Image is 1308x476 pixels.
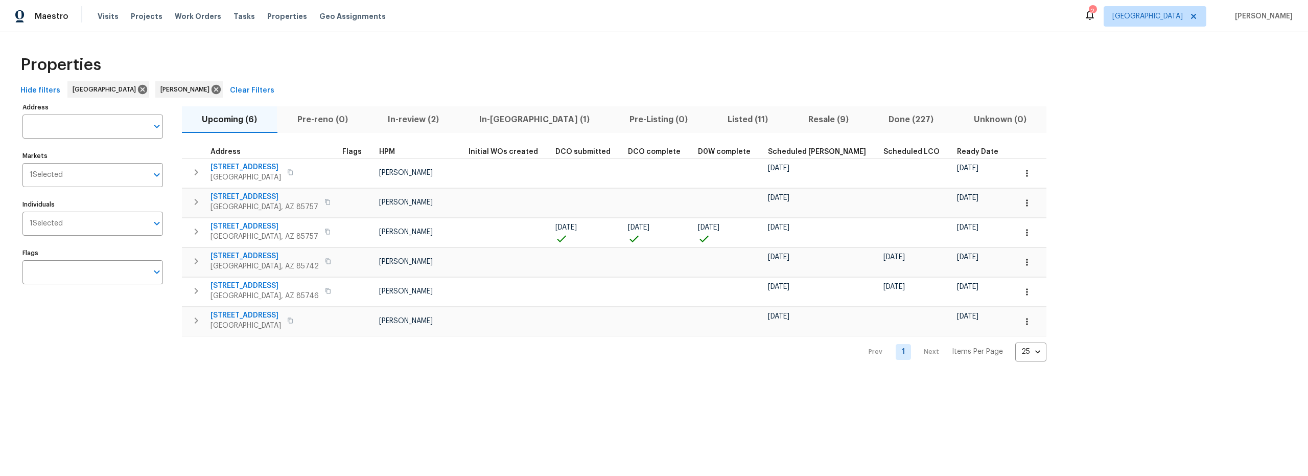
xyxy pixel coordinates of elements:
[160,84,214,95] span: [PERSON_NAME]
[22,153,163,159] label: Markets
[379,258,433,265] span: [PERSON_NAME]
[211,232,318,242] span: [GEOGRAPHIC_DATA], AZ 85757
[150,168,164,182] button: Open
[379,199,433,206] span: [PERSON_NAME]
[22,201,163,208] label: Individuals
[957,148,998,155] span: Ready Date
[379,148,395,155] span: HPM
[211,172,281,183] span: [GEOGRAPHIC_DATA]
[283,112,361,127] span: Pre-reno (0)
[1112,11,1183,21] span: [GEOGRAPHIC_DATA]
[211,291,319,301] span: [GEOGRAPHIC_DATA], AZ 85746
[67,81,149,98] div: [GEOGRAPHIC_DATA]
[896,344,911,360] a: Goto page 1
[952,347,1003,357] p: Items Per Page
[20,84,60,97] span: Hide filters
[22,104,163,110] label: Address
[379,169,433,176] span: [PERSON_NAME]
[768,283,789,290] span: [DATE]
[155,81,223,98] div: [PERSON_NAME]
[131,11,162,21] span: Projects
[768,165,789,172] span: [DATE]
[35,11,68,21] span: Maestro
[859,343,1046,361] nav: Pagination Navigation
[319,11,386,21] span: Geo Assignments
[150,119,164,133] button: Open
[768,148,866,155] span: Scheduled [PERSON_NAME]
[465,112,603,127] span: In-[GEOGRAPHIC_DATA] (1)
[175,11,221,21] span: Work Orders
[211,251,319,261] span: [STREET_ADDRESS]
[957,165,978,172] span: [DATE]
[957,254,978,261] span: [DATE]
[957,313,978,320] span: [DATE]
[768,224,789,231] span: [DATE]
[1231,11,1293,21] span: [PERSON_NAME]
[698,148,751,155] span: D0W complete
[230,84,274,97] span: Clear Filters
[211,162,281,172] span: [STREET_ADDRESS]
[188,112,271,127] span: Upcoming (6)
[768,254,789,261] span: [DATE]
[150,216,164,231] button: Open
[957,194,978,201] span: [DATE]
[16,81,64,100] button: Hide filters
[379,229,433,236] span: [PERSON_NAME]
[883,148,940,155] span: Scheduled LCO
[233,13,255,20] span: Tasks
[211,148,241,155] span: Address
[150,265,164,279] button: Open
[957,224,978,231] span: [DATE]
[211,261,319,271] span: [GEOGRAPHIC_DATA], AZ 85742
[211,281,319,291] span: [STREET_ADDRESS]
[555,224,577,231] span: [DATE]
[30,171,63,179] span: 1 Selected
[30,219,63,228] span: 1 Selected
[342,148,362,155] span: Flags
[768,194,789,201] span: [DATE]
[22,250,163,256] label: Flags
[883,254,905,261] span: [DATE]
[875,112,947,127] span: Done (227)
[211,310,281,321] span: [STREET_ADDRESS]
[98,11,119,21] span: Visits
[379,288,433,295] span: [PERSON_NAME]
[374,112,453,127] span: In-review (2)
[795,112,862,127] span: Resale (9)
[211,221,318,232] span: [STREET_ADDRESS]
[1089,6,1096,16] div: 2
[616,112,702,127] span: Pre-Listing (0)
[698,224,719,231] span: [DATE]
[211,321,281,331] span: [GEOGRAPHIC_DATA]
[211,202,318,212] span: [GEOGRAPHIC_DATA], AZ 85757
[1015,338,1046,365] div: 25
[628,148,681,155] span: DCO complete
[628,224,649,231] span: [DATE]
[768,313,789,320] span: [DATE]
[960,112,1040,127] span: Unknown (0)
[379,318,433,325] span: [PERSON_NAME]
[714,112,782,127] span: Listed (11)
[73,84,140,95] span: [GEOGRAPHIC_DATA]
[226,81,278,100] button: Clear Filters
[211,192,318,202] span: [STREET_ADDRESS]
[555,148,611,155] span: DCO submitted
[883,283,905,290] span: [DATE]
[267,11,307,21] span: Properties
[20,60,101,70] span: Properties
[957,283,978,290] span: [DATE]
[469,148,538,155] span: Initial WOs created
